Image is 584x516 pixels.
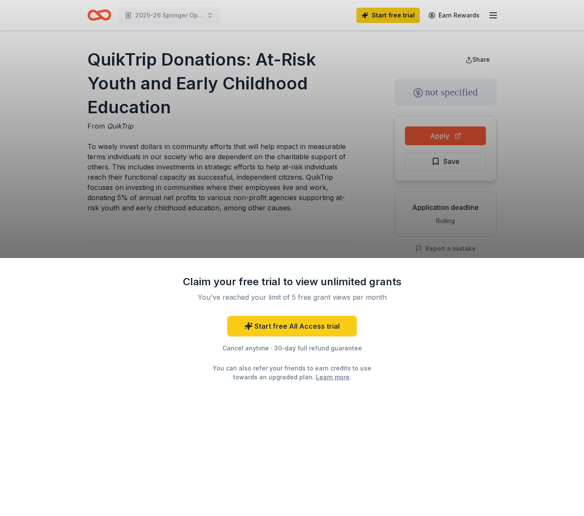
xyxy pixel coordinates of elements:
div: Cancel anytime · 30-day full refund guarantee [181,343,403,353]
div: Claim your free trial to view unlimited grants [181,275,403,289]
div: You've reached your limit of 5 free grant views per month [191,292,393,302]
a: Start free All Access trial [227,316,357,336]
div: You can also refer your friends to earn credits to use towards an upgraded plan. . [205,364,379,381]
a: Learn more [316,373,350,381]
